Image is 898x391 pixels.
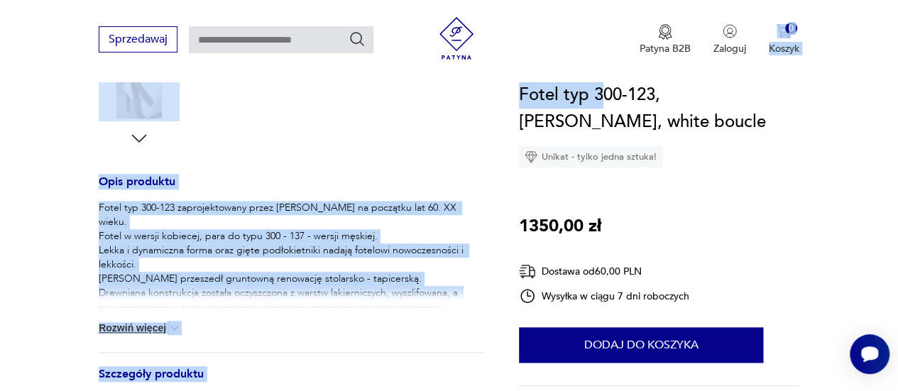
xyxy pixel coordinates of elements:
[640,42,691,55] p: Patyna B2B
[785,23,797,35] div: 0
[640,24,691,55] a: Ikona medaluPatyna B2B
[99,26,177,53] button: Sprzedawaj
[519,263,536,280] img: Ikona dostawy
[519,146,662,167] div: Unikat - tylko jedna sztuka!
[99,321,181,335] button: Rozwiń więcej
[713,24,746,55] button: Zaloguj
[519,82,799,136] h1: Fotel typ 300-123, [PERSON_NAME], white boucle
[640,24,691,55] button: Patyna B2B
[519,327,763,363] button: Dodaj do koszyka
[349,31,366,48] button: Szukaj
[519,287,689,304] div: Wysyłka w ciągu 7 dni roboczych
[168,321,182,335] img: chevron down
[658,24,672,40] img: Ikona medalu
[777,24,791,38] img: Ikona koszyka
[99,177,485,201] h3: Opis produktu
[435,17,478,60] img: Patyna - sklep z meblami i dekoracjami vintage
[99,35,177,45] a: Sprzedawaj
[723,24,737,38] img: Ikonka użytkownika
[519,263,689,280] div: Dostawa od 60,00 PLN
[769,24,799,55] button: 0Koszyk
[769,42,799,55] p: Koszyk
[713,42,746,55] p: Zaloguj
[525,150,537,163] img: Ikona diamentu
[519,213,601,240] p: 1350,00 zł
[850,334,889,374] iframe: Smartsupp widget button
